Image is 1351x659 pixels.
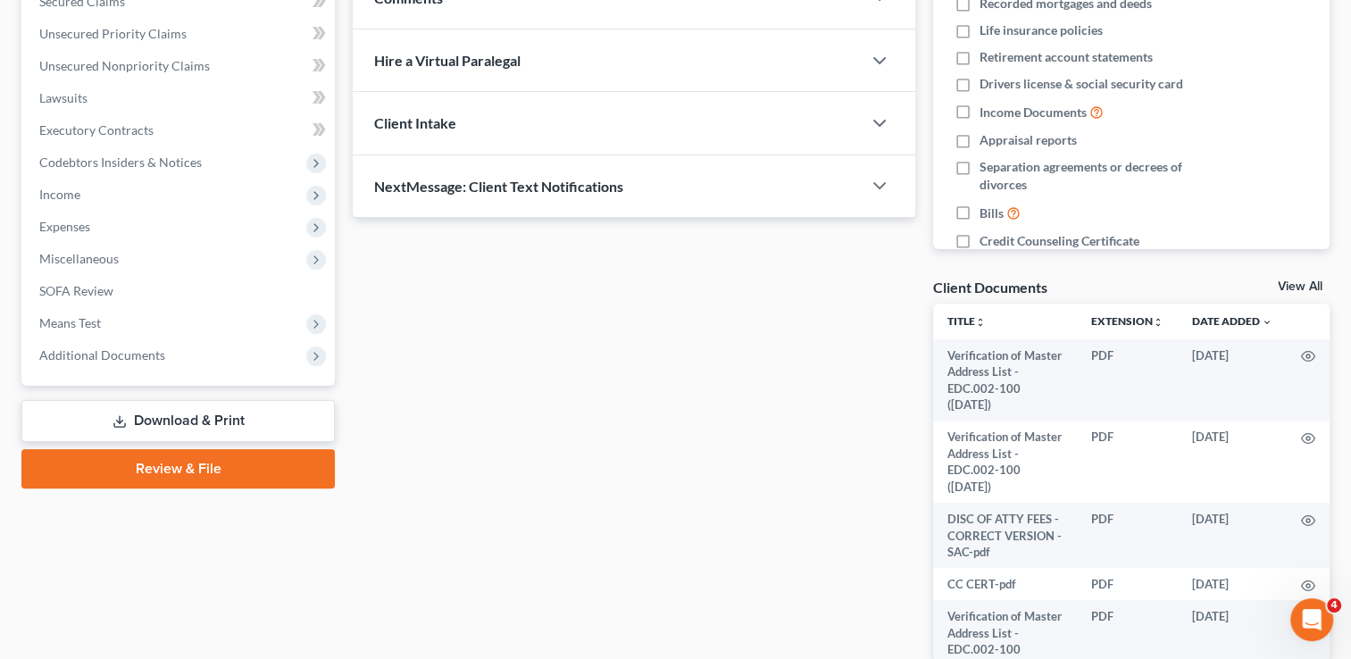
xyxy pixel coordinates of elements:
[980,48,1153,66] span: Retirement account statements
[25,275,335,307] a: SOFA Review
[1290,598,1333,641] iframe: Intercom live chat
[933,339,1077,421] td: Verification of Master Address List - EDC.002-100 ([DATE])
[1262,317,1272,328] i: expand_more
[39,283,113,298] span: SOFA Review
[39,122,154,138] span: Executory Contracts
[1077,421,1178,504] td: PDF
[1091,314,1163,328] a: Extensionunfold_more
[374,52,521,69] span: Hire a Virtual Paralegal
[25,82,335,114] a: Lawsuits
[980,21,1103,39] span: Life insurance policies
[39,315,101,330] span: Means Test
[25,114,335,146] a: Executory Contracts
[975,317,986,328] i: unfold_more
[1278,280,1322,293] a: View All
[39,347,165,363] span: Additional Documents
[39,154,202,170] span: Codebtors Insiders & Notices
[980,131,1077,149] span: Appraisal reports
[1077,503,1178,568] td: PDF
[374,114,456,131] span: Client Intake
[980,232,1139,250] span: Credit Counseling Certificate
[21,400,335,442] a: Download & Print
[374,178,623,195] span: NextMessage: Client Text Notifications
[39,219,90,234] span: Expenses
[39,58,210,73] span: Unsecured Nonpriority Claims
[947,314,986,328] a: Titleunfold_more
[39,26,187,41] span: Unsecured Priority Claims
[1192,314,1272,328] a: Date Added expand_more
[21,449,335,488] a: Review & File
[933,503,1077,568] td: DISC OF ATTY FEES - CORRECT VERSION - SAC-pdf
[1178,568,1287,600] td: [DATE]
[25,18,335,50] a: Unsecured Priority Claims
[933,568,1077,600] td: CC CERT-pdf
[1178,339,1287,421] td: [DATE]
[980,75,1183,93] span: Drivers license & social security card
[1153,317,1163,328] i: unfold_more
[980,158,1215,194] span: Separation agreements or decrees of divorces
[1077,339,1178,421] td: PDF
[1178,503,1287,568] td: [DATE]
[39,187,80,202] span: Income
[980,104,1087,121] span: Income Documents
[933,278,1047,296] div: Client Documents
[25,50,335,82] a: Unsecured Nonpriority Claims
[980,204,1004,222] span: Bills
[1077,568,1178,600] td: PDF
[39,90,88,105] span: Lawsuits
[1178,421,1287,504] td: [DATE]
[1327,598,1341,613] span: 4
[39,251,119,266] span: Miscellaneous
[933,421,1077,504] td: Verification of Master Address List - EDC.002-100 ([DATE])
